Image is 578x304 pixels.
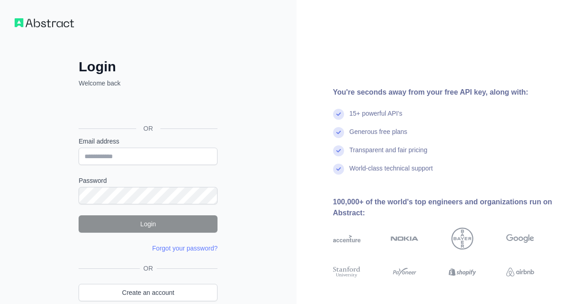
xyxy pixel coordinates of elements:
[451,228,473,250] img: bayer
[350,145,428,164] div: Transparent and fair pricing
[391,265,419,279] img: payoneer
[333,145,344,156] img: check mark
[79,284,217,301] a: Create an account
[350,127,408,145] div: Generous free plans
[333,127,344,138] img: check mark
[506,228,534,250] img: google
[333,197,564,219] div: 100,000+ of the world's top engineers and organizations run on Abstract:
[333,109,344,120] img: check mark
[333,265,361,279] img: stanford university
[79,137,217,146] label: Email address
[333,228,361,250] img: accenture
[350,109,403,127] div: 15+ powerful API's
[136,124,160,133] span: OR
[79,79,217,88] p: Welcome back
[15,18,74,27] img: Workflow
[79,176,217,185] label: Password
[391,228,419,250] img: nokia
[140,264,157,273] span: OR
[506,265,534,279] img: airbnb
[333,164,344,175] img: check mark
[333,87,564,98] div: You're seconds away from your free API key, along with:
[152,245,217,252] a: Forgot your password?
[350,164,433,182] div: World-class technical support
[74,98,220,118] iframe: Sign in with Google Button
[79,215,217,233] button: Login
[79,59,217,75] h2: Login
[449,265,477,279] img: shopify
